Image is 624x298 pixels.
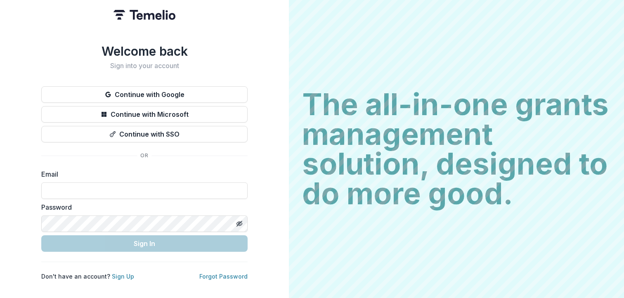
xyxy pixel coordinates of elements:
[41,86,248,103] button: Continue with Google
[41,62,248,70] h2: Sign into your account
[41,106,248,123] button: Continue with Microsoft
[112,273,134,280] a: Sign Up
[199,273,248,280] a: Forgot Password
[41,44,248,59] h1: Welcome back
[41,235,248,252] button: Sign In
[41,202,243,212] label: Password
[41,126,248,142] button: Continue with SSO
[41,169,243,179] label: Email
[41,272,134,281] p: Don't have an account?
[233,217,246,230] button: Toggle password visibility
[113,10,175,20] img: Temelio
